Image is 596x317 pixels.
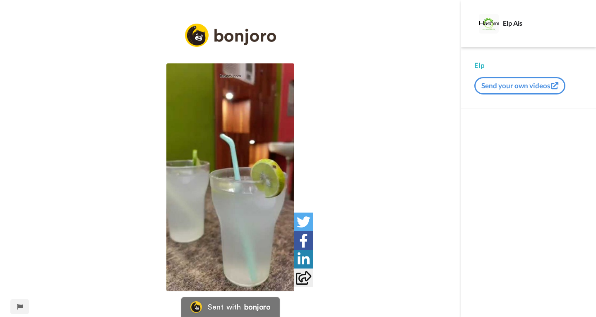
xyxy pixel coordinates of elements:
[474,77,565,94] button: Send your own videos
[166,63,294,291] img: 4ff69512-dbc3-4d9f-b25c-37b1c333a9e6_thumbnail_source_1709883012.jpg
[185,24,276,47] img: logo_full.png
[474,60,583,70] div: Elp
[503,19,582,27] div: Elp Ais
[208,303,241,311] div: Sent with
[244,303,271,311] div: bonjoro
[479,14,499,34] img: Profile Image
[181,297,280,317] a: Bonjoro LogoSent withbonjoro
[190,301,202,313] img: Bonjoro Logo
